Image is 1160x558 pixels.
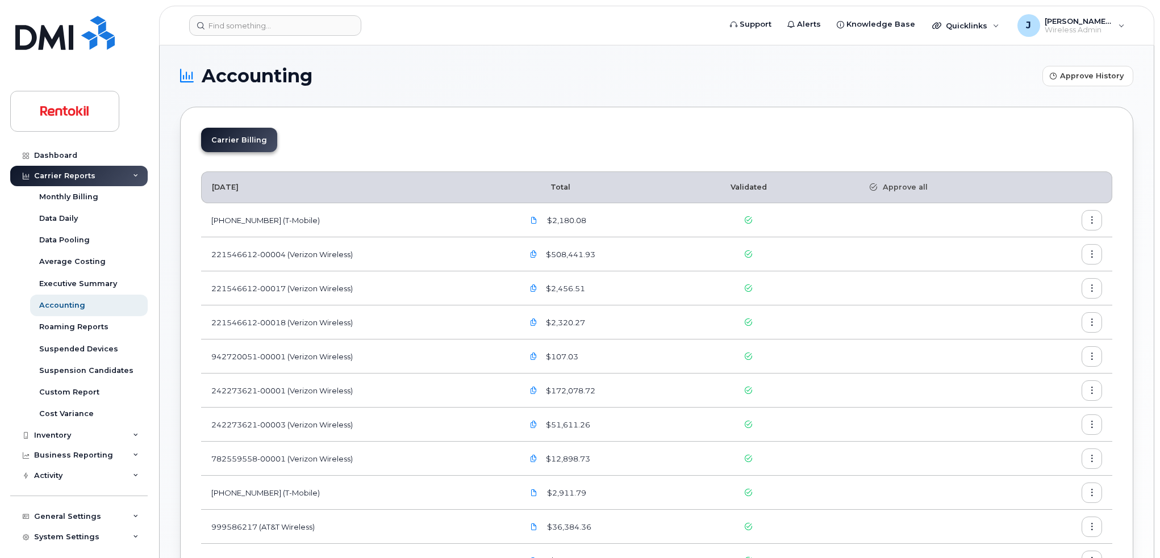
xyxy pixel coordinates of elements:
[201,271,513,305] td: 221546612-00017 (Verizon Wireless)
[523,483,545,502] a: RTK.973294793.statement-DETAIL-Aug16-Sep152025.pdf
[544,419,590,430] span: $51,611.26
[694,171,804,203] th: Validated
[544,351,578,362] span: $107.03
[201,171,513,203] th: [DATE]
[545,215,586,226] span: $2,180.08
[544,385,595,396] span: $172,078.72
[1111,509,1151,549] iframe: Messenger Launcher
[544,249,595,260] span: $508,441.93
[523,183,570,191] span: Total
[544,317,585,328] span: $2,320.27
[201,476,513,510] td: [PHONE_NUMBER] (T-Mobile)
[201,374,513,408] td: 242273621-00001 (Verizon Wireless)
[544,283,585,294] span: $2,456.51
[1042,66,1133,86] button: Approve History
[202,68,312,85] span: Accounting
[201,408,513,442] td: 242273621-00003 (Verizon Wireless)
[545,522,591,532] span: $36,384.36
[201,203,513,237] td: [PHONE_NUMBER] (T-Mobile)
[877,182,928,192] span: Approve all
[201,305,513,339] td: 221546612-00018 (Verizon Wireless)
[201,339,513,374] td: 942720051-00001 (Verizon Wireless)
[523,210,545,230] a: RTK.957222078.statement-DETAIL-Aug02-Sep012025.pdf
[201,442,513,476] td: 782559558-00001 (Verizon Wireless)
[545,488,586,498] span: $2,911.79
[1060,70,1124,81] span: Approve History
[523,517,545,536] a: Terminix.999586217_20250914_F.pdf
[544,454,590,464] span: $12,898.73
[201,510,513,544] td: 999586217 (AT&T Wireless)
[201,237,513,271] td: 221546612-00004 (Verizon Wireless)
